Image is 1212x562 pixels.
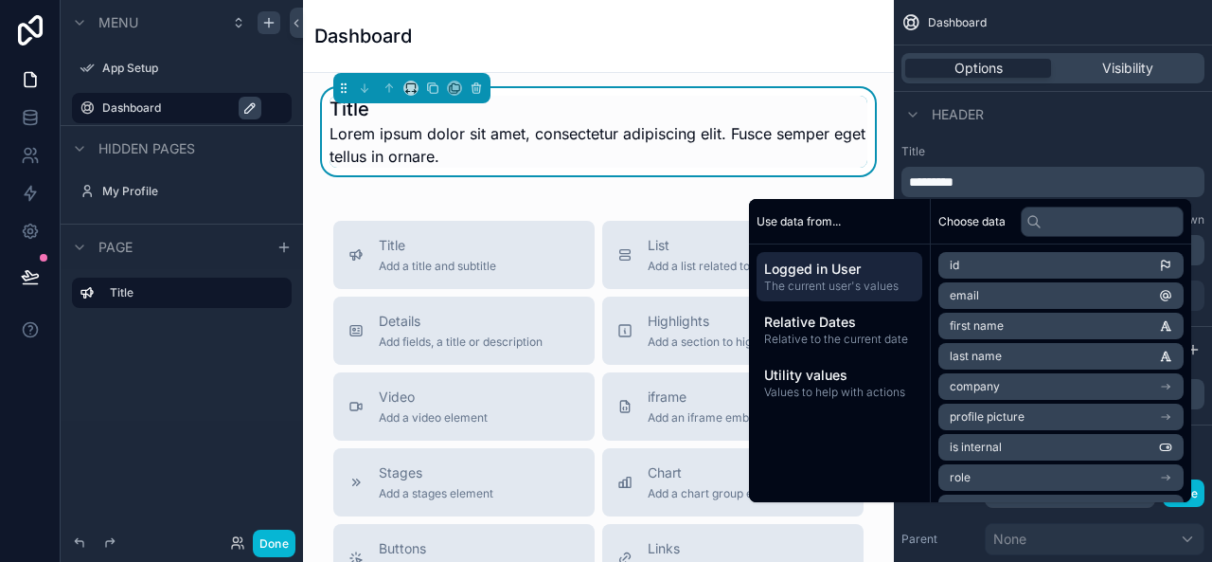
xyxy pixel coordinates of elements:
span: Buttons [379,539,512,558]
span: iframe [648,388,762,407]
span: Choose data [938,214,1006,229]
span: Hidden pages [98,139,195,158]
button: HighlightsAdd a section to highlights fields [602,297,864,365]
span: Page [98,238,133,257]
span: Add an iframe embed [648,410,762,426]
span: Add a stages element [379,486,493,501]
span: Header [932,105,984,124]
div: scrollable content [749,245,930,415]
span: Visibility [1102,59,1153,78]
span: Add a video element [379,410,488,426]
button: ListAdd a list related to this record [602,221,864,289]
span: Highlights [648,312,818,331]
span: Dashboard [928,15,987,30]
h1: Title [330,96,867,122]
button: StagesAdd a stages element [333,448,595,517]
span: Chart [648,463,790,482]
span: The current user's values [764,279,915,294]
span: Menu [98,13,138,32]
span: Options [954,59,1003,78]
span: Logged in User [764,260,915,279]
span: Add fields, a title or description [379,335,543,350]
span: Lorem ipsum dolor sit amet, consectetur adipiscing elit. Fusce semper eget tellus in ornare. [330,122,867,168]
h1: Dashboard [314,23,412,49]
button: iframeAdd an iframe embed [602,372,864,441]
span: Video [379,388,488,407]
span: Relative Dates [764,313,915,332]
span: Stages [379,463,493,482]
button: Done [253,530,295,557]
label: Dashboard [102,100,280,116]
span: Links [648,539,728,558]
button: VideoAdd a video element [333,372,595,441]
div: scrollable content [61,269,303,327]
button: TitleAdd a title and subtitle [333,221,595,289]
label: Title [901,144,1204,159]
span: Add a title and subtitle [379,259,496,274]
span: Add a chart group element [648,486,790,501]
button: None [985,523,1204,555]
button: DetailsAdd fields, a title or description [333,297,595,365]
label: App Setup [102,61,288,76]
span: List [648,236,811,255]
span: Relative to the current date [764,332,915,347]
span: Values to help with actions [764,385,915,400]
div: scrollable content [901,167,1204,197]
label: My Profile [102,184,288,199]
span: Use data from... [757,214,841,229]
span: Utility values [764,366,915,385]
span: Title [379,236,496,255]
span: Details [379,312,543,331]
button: ChartAdd a chart group element [602,448,864,517]
span: Add a section to highlights fields [648,335,818,350]
span: Add a list related to this record [648,259,811,274]
label: Title [110,285,276,300]
span: None [993,530,1026,549]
